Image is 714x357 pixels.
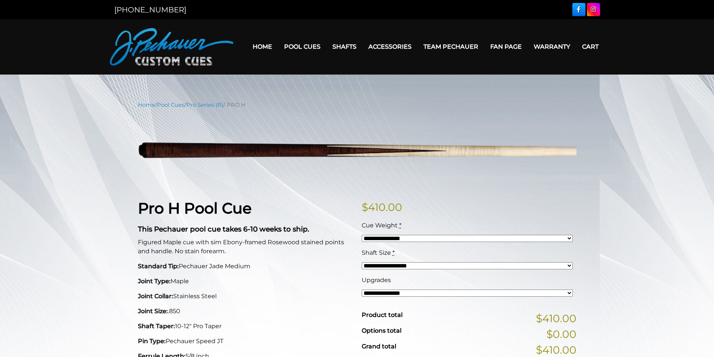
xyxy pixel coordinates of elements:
strong: Shaft Taper: [138,323,175,330]
p: 10-12" Pro Taper [138,322,353,331]
p: Stainless Steel [138,292,353,301]
p: Maple [138,277,353,286]
strong: Pro H Pool Cue [138,199,251,217]
strong: Standard Tip: [138,263,179,270]
strong: Joint Size: [138,308,168,315]
span: Upgrades [362,276,391,284]
p: Pechauer Speed JT [138,337,353,346]
span: Shaft Size [362,249,391,256]
p: Pechauer Jade Medium [138,262,353,271]
a: Accessories [362,37,418,56]
a: Home [247,37,278,56]
a: Shafts [326,37,362,56]
p: Figured Maple cue with sim Ebony-framed Rosewood stained points and handle. No stain forearm. [138,238,353,256]
strong: Joint Type: [138,278,171,285]
strong: Joint Collar: [138,293,173,300]
span: Cue Weight [362,222,398,229]
span: $ [362,201,368,214]
nav: Breadcrumb [138,101,576,109]
img: Pechauer Custom Cues [110,28,234,66]
a: Warranty [528,37,576,56]
a: Pool Cues [157,102,184,108]
a: Pro Series (R) [186,102,223,108]
a: [PHONE_NUMBER] [114,5,186,14]
strong: This Pechauer pool cue takes 6-10 weeks to ship. [138,225,309,233]
a: Home [138,102,155,108]
abbr: required [399,222,401,229]
span: $0.00 [546,326,576,342]
span: Grand total [362,343,396,350]
a: Fan Page [484,37,528,56]
a: Cart [576,37,605,56]
strong: Pin Type: [138,338,166,345]
a: Pool Cues [278,37,326,56]
span: $410.00 [536,311,576,326]
span: Options total [362,327,401,334]
span: Product total [362,311,403,318]
a: Team Pechauer [418,37,484,56]
p: .850 [138,307,353,316]
img: PRO-H.png [138,115,576,188]
abbr: required [392,249,395,256]
bdi: 410.00 [362,201,402,214]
